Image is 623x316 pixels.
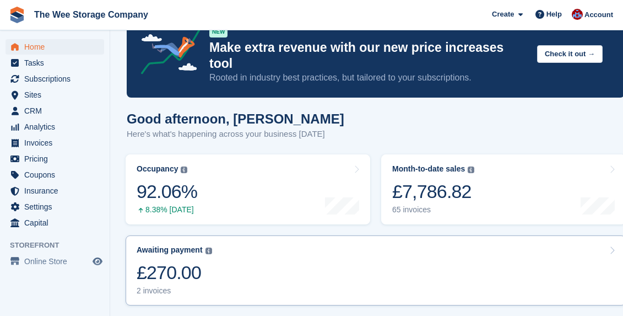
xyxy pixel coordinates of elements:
a: menu [6,199,104,215]
h1: Good afternoon, [PERSON_NAME] [127,111,344,126]
span: Invoices [24,135,90,151]
div: Awaiting payment [137,245,203,255]
img: icon-info-grey-7440780725fd019a000dd9b08b2336e03edf1995a4989e88bcd33f0948082b44.svg [468,167,474,173]
span: Account [584,9,613,20]
div: Occupancy [137,164,178,174]
img: Scott Ritchie [572,9,583,20]
a: menu [6,215,104,231]
span: Storefront [10,240,110,251]
div: Month-to-date sales [392,164,465,174]
div: 2 invoices [137,286,212,296]
a: menu [6,87,104,103]
p: Make extra revenue with our new price increases tool [209,40,528,72]
a: menu [6,254,104,269]
a: Preview store [91,255,104,268]
a: menu [6,71,104,87]
img: icon-info-grey-7440780725fd019a000dd9b08b2336e03edf1995a4989e88bcd33f0948082b44.svg [181,167,187,173]
a: menu [6,167,104,183]
a: The Wee Storage Company [30,6,153,24]
a: Occupancy 92.06% 8.38% [DATE] [126,154,370,224]
a: menu [6,103,104,119]
div: 8.38% [DATE] [137,205,197,215]
div: £7,786.82 [392,180,474,203]
p: Rooted in industry best practices, but tailored to your subscriptions. [209,72,528,84]
span: Pricing [24,151,90,167]
div: £270.00 [137,261,212,284]
span: CRM [24,103,90,119]
a: menu [6,151,104,167]
img: stora-icon-8386f47178a22dfd0bd8f6a31ec36ba5ce8667c1dd55bd0f319d3a0aa187defe.svg [9,7,25,23]
span: Capital [24,215,90,231]
a: menu [6,119,104,135]
span: Help [546,9,562,20]
div: 92.06% [137,180,197,203]
p: Here's what's happening across your business [DATE] [127,128,344,141]
a: menu [6,135,104,151]
span: Sites [24,87,90,103]
div: NEW [209,26,227,38]
span: Home [24,39,90,55]
span: Subscriptions [24,71,90,87]
span: Coupons [24,167,90,183]
a: menu [6,55,104,71]
a: menu [6,183,104,199]
span: Create [492,9,514,20]
img: price-adjustments-announcement-icon-8257ccfd72463d97f412b2fc003d46551f7dbcb40ab6d574587a9cd5c0d94... [132,15,209,78]
span: Insurance [24,183,90,199]
a: menu [6,39,104,55]
span: Settings [24,199,90,215]
div: 65 invoices [392,205,474,215]
span: Tasks [24,55,90,71]
button: Check it out → [537,45,603,63]
img: icon-info-grey-7440780725fd019a000dd9b08b2336e03edf1995a4989e88bcd33f0948082b44.svg [205,248,212,254]
span: Online Store [24,254,90,269]
span: Analytics [24,119,90,135]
